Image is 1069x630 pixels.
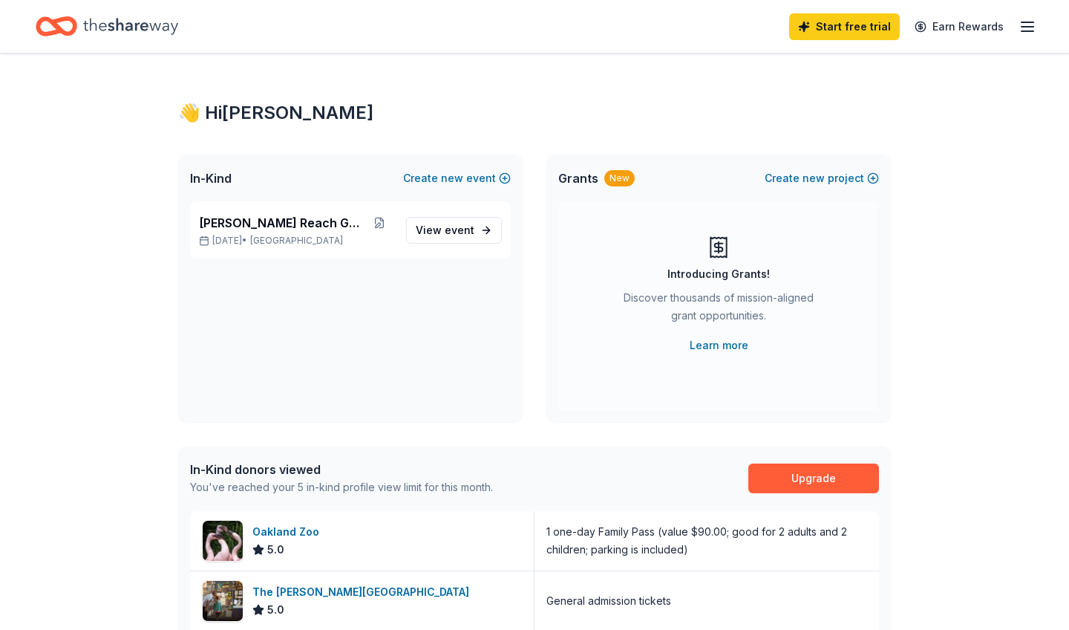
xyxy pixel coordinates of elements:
a: Upgrade [748,464,879,493]
a: Start free trial [789,13,900,40]
button: Createnewevent [403,169,511,187]
span: [PERSON_NAME] Reach Gala [199,214,364,232]
span: event [445,224,474,236]
div: 👋 Hi [PERSON_NAME] [178,101,891,125]
div: In-Kind donors viewed [190,461,493,478]
div: Introducing Grants! [667,265,770,283]
span: new [802,169,825,187]
div: Discover thousands of mission-aligned grant opportunities. [618,289,820,331]
span: 5.0 [267,601,284,619]
span: View [416,221,474,239]
p: [DATE] • [199,235,394,247]
div: New [604,170,635,186]
div: The [PERSON_NAME][GEOGRAPHIC_DATA] [252,583,475,601]
div: General admission tickets [546,592,671,610]
div: 1 one-day Family Pass (value $90.00; good for 2 adults and 2 children; parking is included) [546,523,867,559]
img: Image for The Walt Disney Museum [203,581,243,621]
div: You've reached your 5 in-kind profile view limit for this month. [190,478,493,496]
button: Createnewproject [765,169,879,187]
a: View event [406,217,502,244]
span: 5.0 [267,541,284,559]
div: Oakland Zoo [252,523,325,541]
img: Image for Oakland Zoo [203,521,243,561]
a: Earn Rewards [906,13,1013,40]
span: In-Kind [190,169,232,187]
span: new [441,169,463,187]
a: Learn more [690,337,748,354]
span: Grants [558,169,598,187]
span: [GEOGRAPHIC_DATA] [250,235,343,247]
a: Home [36,9,178,44]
